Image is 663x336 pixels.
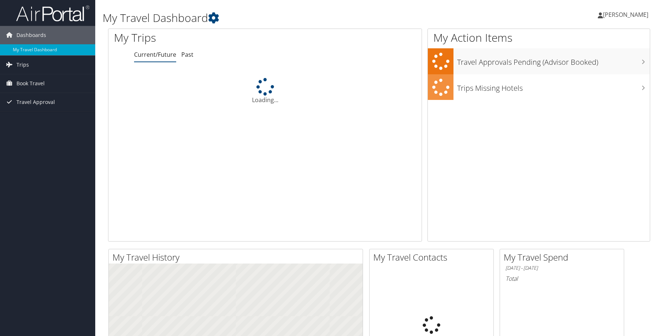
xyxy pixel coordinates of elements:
[112,251,363,264] h2: My Travel History
[428,74,650,100] a: Trips Missing Hotels
[457,79,650,93] h3: Trips Missing Hotels
[16,74,45,93] span: Book Travel
[114,30,286,45] h1: My Trips
[428,48,650,74] a: Travel Approvals Pending (Advisor Booked)
[103,10,471,26] h1: My Travel Dashboard
[505,265,618,272] h6: [DATE] - [DATE]
[428,30,650,45] h1: My Action Items
[16,5,89,22] img: airportal-logo.png
[603,11,648,19] span: [PERSON_NAME]
[373,251,493,264] h2: My Travel Contacts
[16,26,46,44] span: Dashboards
[457,53,650,67] h3: Travel Approvals Pending (Advisor Booked)
[504,251,624,264] h2: My Travel Spend
[16,56,29,74] span: Trips
[134,51,176,59] a: Current/Future
[16,93,55,111] span: Travel Approval
[598,4,656,26] a: [PERSON_NAME]
[505,275,618,283] h6: Total
[181,51,193,59] a: Past
[108,78,422,104] div: Loading...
